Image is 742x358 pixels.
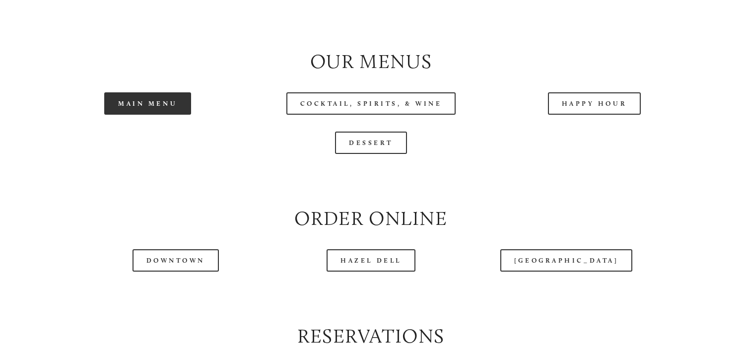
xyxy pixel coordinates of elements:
h2: Order Online [45,205,698,232]
a: [GEOGRAPHIC_DATA] [500,249,632,272]
h2: Reservations [45,322,698,350]
a: Cocktail, Spirits, & Wine [286,92,456,115]
a: Downtown [133,249,219,272]
a: Hazel Dell [327,249,415,272]
a: Main Menu [104,92,191,115]
a: Happy Hour [548,92,641,115]
a: Dessert [335,132,407,154]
